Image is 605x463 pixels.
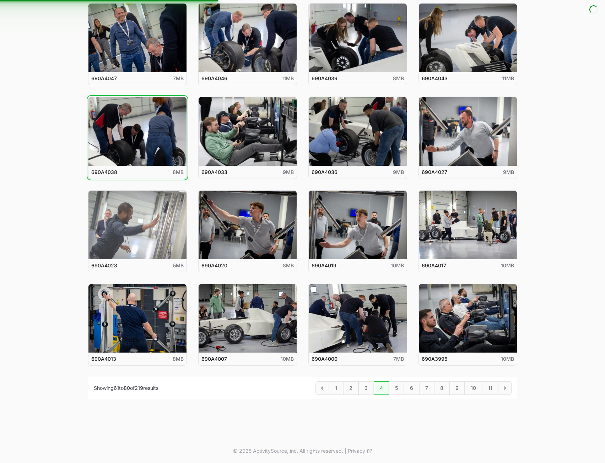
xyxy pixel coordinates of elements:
[348,447,372,454] a: Privacy
[135,385,143,391] span: 219
[374,381,389,395] a: 4
[465,381,482,395] a: 10
[94,385,158,392] p: Showing to of results
[329,381,343,395] a: 1
[389,381,404,395] a: 5
[315,381,329,395] a: Previous
[419,381,434,395] a: 7
[114,385,119,391] span: 61
[358,381,374,395] a: 3
[482,381,498,395] a: 11
[124,385,130,391] span: 80
[498,381,512,395] a: Next
[345,447,346,454] span: |
[233,447,343,454] p: © 2025 ActivitySource, inc. All rights reserved.
[434,381,449,395] a: 8
[343,381,358,395] a: 2
[404,381,419,395] a: 6
[449,381,465,395] a: 9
